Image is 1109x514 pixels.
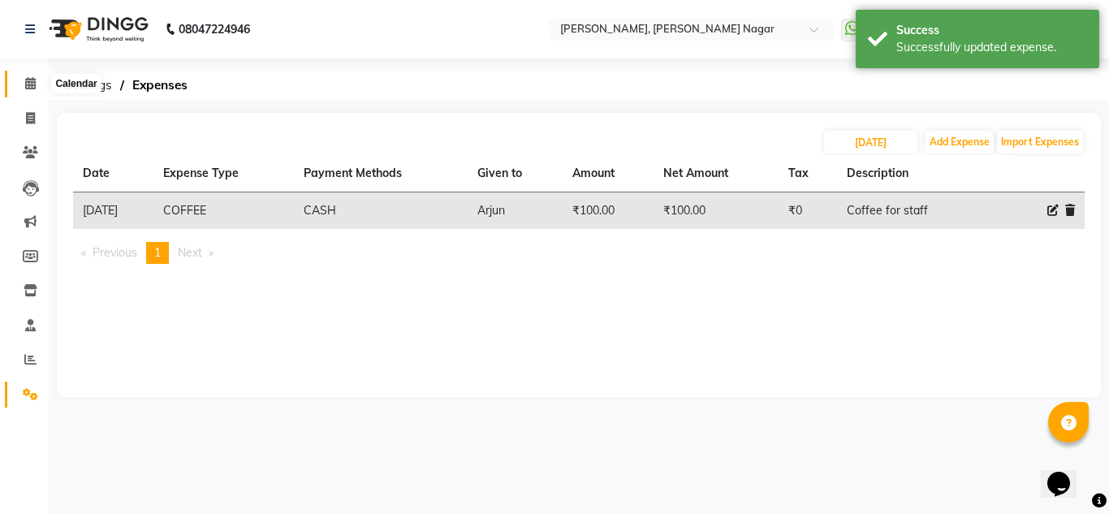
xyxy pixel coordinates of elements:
[654,192,779,230] td: ₹100.00
[926,131,994,153] button: Add Expense
[124,71,196,100] span: Expenses
[51,74,101,93] div: Calendar
[294,192,468,230] td: CASH
[563,155,654,192] th: Amount
[997,131,1083,153] button: Import Expenses
[178,245,202,260] span: Next
[1041,449,1093,498] iframe: chat widget
[179,6,250,52] b: 08047224946
[896,39,1087,56] div: Successfully updated expense.
[41,6,153,52] img: logo
[837,155,986,192] th: Description
[154,245,161,260] span: 1
[837,192,986,230] td: Coffee for staff
[824,131,917,153] input: PLACEHOLDER.DATE
[153,192,294,230] td: COFFEE
[563,192,654,230] td: ₹100.00
[73,155,153,192] th: Date
[73,192,153,230] td: [DATE]
[294,155,468,192] th: Payment Methods
[468,192,563,230] td: Arjun
[93,245,137,260] span: Previous
[896,22,1087,39] div: Success
[654,155,779,192] th: Net Amount
[468,155,563,192] th: Given to
[779,192,837,230] td: ₹0
[779,155,837,192] th: Tax
[153,155,294,192] th: Expense Type
[73,242,1085,264] nav: Pagination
